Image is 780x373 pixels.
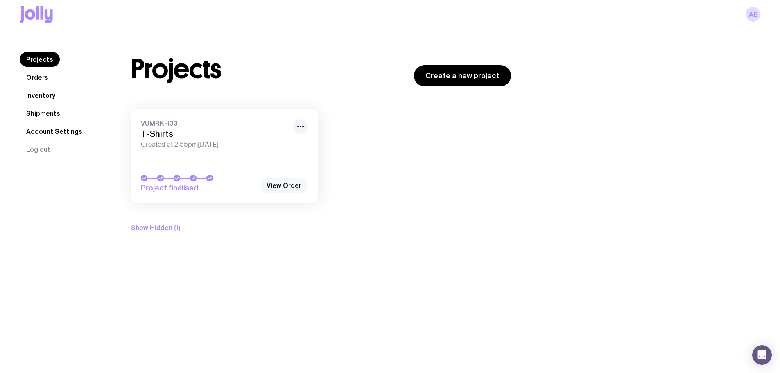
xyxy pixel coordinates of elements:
a: Account Settings [20,124,89,139]
a: View Order [260,178,308,193]
a: AB [746,7,760,22]
a: Orders [20,70,55,85]
button: Show Hidden (1) [131,223,180,233]
h3: T-Shirts [141,129,288,139]
span: Created at 2:55pm[DATE] [141,140,288,149]
span: VUMRKH03 [141,119,288,127]
a: Create a new project [414,65,511,86]
h1: Projects [131,56,222,82]
span: Project finalised [141,183,255,193]
a: Inventory [20,88,62,103]
a: Projects [20,52,60,67]
a: Shipments [20,106,67,121]
button: Log out [20,142,57,157]
div: Open Intercom Messenger [752,345,772,365]
a: VUMRKH03T-ShirtsCreated at 2:55pm[DATE]Project finalised [131,109,318,203]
